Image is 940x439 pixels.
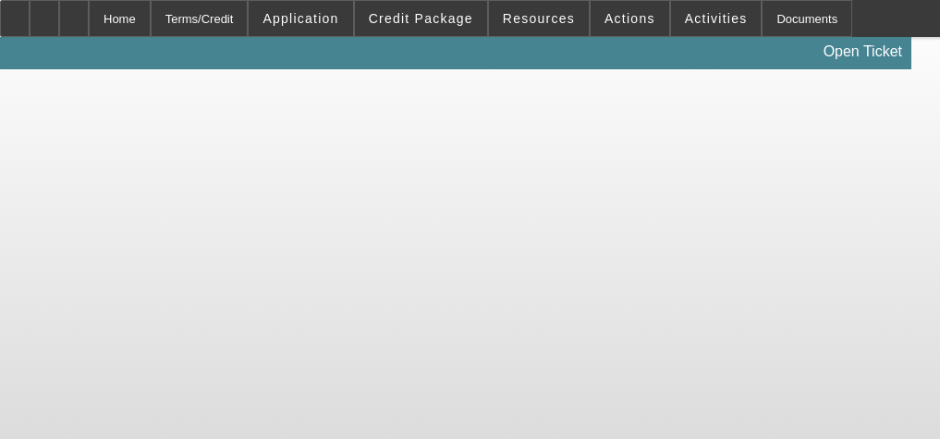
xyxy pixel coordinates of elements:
[591,1,669,36] button: Actions
[262,11,338,26] span: Application
[671,1,762,36] button: Activities
[816,36,909,67] a: Open Ticket
[369,11,473,26] span: Credit Package
[503,11,575,26] span: Resources
[489,1,589,36] button: Resources
[249,1,352,36] button: Application
[355,1,487,36] button: Credit Package
[604,11,655,26] span: Actions
[685,11,748,26] span: Activities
